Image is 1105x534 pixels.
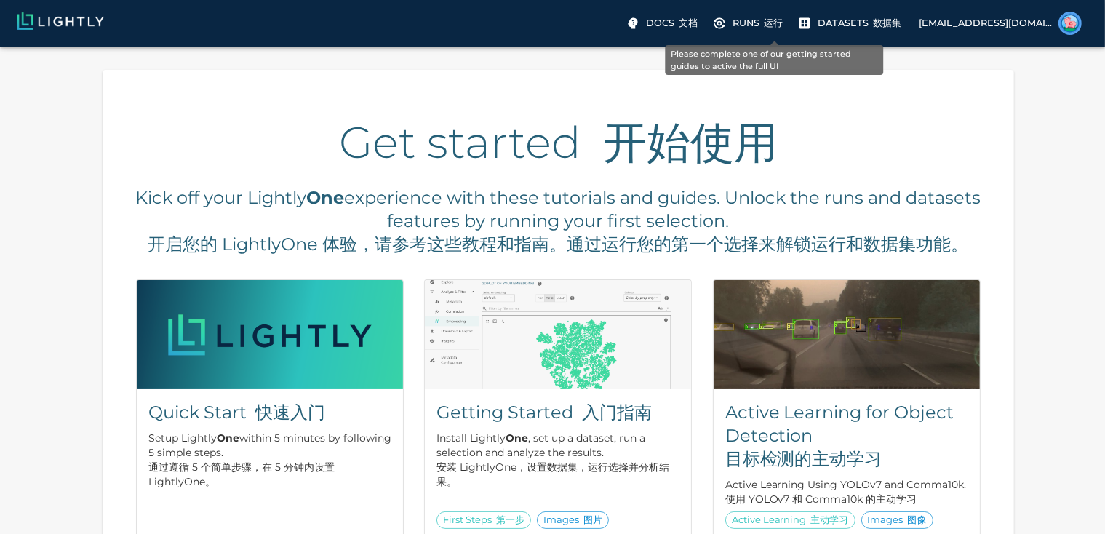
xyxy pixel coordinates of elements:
[436,401,679,424] h5: Getting Started
[646,16,698,30] p: Docs
[1058,12,1082,35] img: carpe diem
[437,513,530,527] span: First Steps
[764,17,783,28] font: 运行
[873,17,901,28] font: 数据集
[862,513,933,527] span: Images
[811,514,849,525] font: 主动学习
[725,493,917,506] font: 使用 YOLOv7 和 Comma10k 的主动学习
[538,513,608,527] span: Images
[255,402,325,423] font: 快速入门
[623,12,703,35] label: Docs 文档
[148,401,391,424] h5: Quick Start
[137,280,403,389] img: Quick Start
[733,16,783,30] p: Runs
[726,513,855,527] span: Active Learning
[496,514,524,525] font: 第一步
[17,12,104,30] img: Lightly
[665,45,883,75] div: Please complete one of our getting started guides to active the full UI
[913,7,1088,39] label: [EMAIL_ADDRESS][DOMAIN_NAME]carpe diem
[148,431,391,489] p: Setup Lightly within 5 minutes by following 5 simple steps.
[794,12,907,35] a: Please complete one of our getting started guides to active the full UI
[217,431,239,445] b: One
[148,234,968,255] font: 开启您的 LightlyOne 体验，请参考这些教程和指南。通过运行您的第一个选择来解锁运行和数据集功能。
[132,116,984,169] h2: Get started
[714,280,980,389] img: Active Learning for Object Detection
[306,187,344,208] b: One
[132,186,984,256] h5: Kick off your Lightly experience with these tutorials and guides. Unlock the runs and datasets fe...
[436,431,679,489] p: Install Lightly , set up a dataset, run a selection and analyze the results.
[679,17,698,28] font: 文档
[436,461,669,488] font: 安装 LightlyOne，设置数据集，运行选择并分析结果。
[919,16,1053,30] p: [EMAIL_ADDRESS][DOMAIN_NAME]
[709,12,789,35] a: Please complete one of our getting started guides to active the full UI
[725,477,968,506] p: Active Learning Using YOLOv7 and Comma10k.
[725,401,968,471] h5: Active Learning for Object Detection
[725,448,882,469] font: 目标检测的主动学习
[603,116,778,169] font: 开始使用
[425,280,691,389] img: Getting Started
[148,461,335,488] font: 通过遵循 5 个简单步骤，在 5 分钟内设置 LightlyOne。
[583,514,602,525] font: 图片
[818,16,901,30] p: Datasets
[582,402,652,423] font: 入门指南
[506,431,528,445] b: One
[908,514,927,525] font: 图像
